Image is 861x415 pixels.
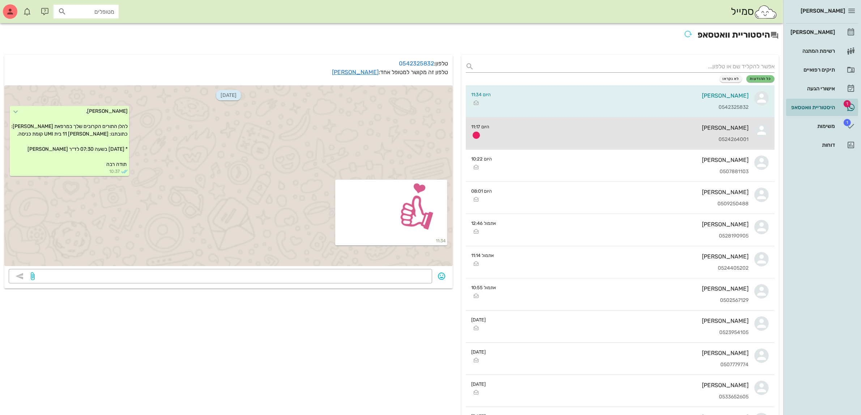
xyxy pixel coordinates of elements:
[332,69,379,76] a: [PERSON_NAME]
[750,77,771,81] span: כל ההודעות
[731,4,777,20] div: סמייל
[492,394,749,400] div: 0533652605
[472,123,490,130] small: היום 11:17
[746,75,775,82] button: כל ההודעות
[216,90,241,100] span: [DATE]
[497,104,749,111] div: 0542325832
[789,48,835,54] div: רשימת המתנה
[4,27,779,43] h2: היסטוריית וואטסאפ
[495,124,749,131] div: [PERSON_NAME]
[337,238,446,244] small: 11:34
[495,137,749,143] div: 0524264001
[502,233,749,239] div: 0528190905
[497,92,749,99] div: [PERSON_NAME]
[786,42,858,60] a: רשימת המתנה
[9,68,448,77] p: טלפון זה מקושר למטופל אחד:
[844,119,851,126] span: תג
[21,6,26,10] span: תג
[472,91,491,98] small: היום 11:34
[472,188,492,194] small: היום 08:01
[472,316,486,323] small: [DATE]
[786,23,858,41] a: [PERSON_NAME]
[789,104,835,110] div: היסטוריית וואטסאפ
[492,362,749,368] div: 0507779774
[492,382,749,389] div: [PERSON_NAME]
[472,220,496,227] small: אתמול 12:46
[801,8,845,14] span: [PERSON_NAME]
[498,169,749,175] div: 0507881103
[786,61,858,78] a: תיקים רפואיים
[477,61,775,72] input: אפשר להקליד שם או טלפון...
[472,284,496,291] small: אתמול 10:55
[723,77,739,81] span: לא נקראו
[789,123,835,129] div: משימות
[399,60,434,67] a: 0542325832
[786,99,858,116] a: תגהיסטוריית וואטסאפ
[500,253,749,260] div: [PERSON_NAME]
[392,181,446,235] img: e850a546-a115-488b-90ef-800af327ecf7.webp
[498,157,749,163] div: [PERSON_NAME]
[472,381,486,388] small: [DATE]
[472,252,494,259] small: אתמול 11:14
[789,86,835,91] div: אישורי הגעה
[498,201,749,207] div: 0509250488
[502,221,749,228] div: [PERSON_NAME]
[786,136,858,154] a: דוחות
[720,75,742,82] button: לא נקראו
[492,350,749,356] div: [PERSON_NAME]
[502,298,749,304] div: 0502567129
[472,155,492,162] small: היום 10:22
[502,285,749,292] div: [PERSON_NAME]
[844,100,851,107] span: תג
[754,5,777,19] img: SmileCloud logo
[789,67,835,73] div: תיקים רפואיים
[789,142,835,148] div: דוחות
[109,168,120,175] span: 10:37
[492,317,749,324] div: [PERSON_NAME]
[500,265,749,271] div: 0524405202
[498,189,749,196] div: [PERSON_NAME]
[492,330,749,336] div: 0523954105
[789,29,835,35] div: [PERSON_NAME]
[786,117,858,135] a: תגמשימות
[472,348,486,355] small: [DATE]
[786,80,858,97] a: אישורי הגעה
[9,59,448,68] p: טלפון:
